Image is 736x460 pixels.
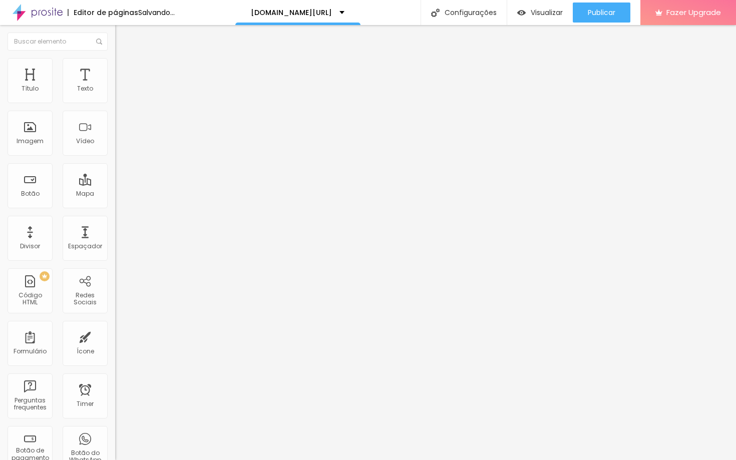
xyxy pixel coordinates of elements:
[77,85,93,92] div: Texto
[21,190,40,197] div: Botão
[76,190,94,197] div: Mapa
[588,9,615,17] span: Publicar
[573,3,630,23] button: Publicar
[76,138,94,145] div: Vídeo
[65,292,105,306] div: Redes Sociais
[251,9,332,16] p: [DOMAIN_NAME][URL]
[531,9,563,17] span: Visualizar
[517,9,526,17] img: view-1.svg
[77,348,94,355] div: Ícone
[115,25,736,460] iframe: To enrich screen reader interactions, please activate Accessibility in Grammarly extension settings
[14,348,47,355] div: Formulário
[22,85,39,92] div: Título
[8,33,108,51] input: Buscar elemento
[96,39,102,45] img: Icone
[68,243,102,250] div: Espaçador
[138,9,175,16] div: Salvando...
[431,9,440,17] img: Icone
[20,243,40,250] div: Divisor
[507,3,573,23] button: Visualizar
[68,9,138,16] div: Editor de páginas
[10,292,50,306] div: Código HTML
[666,8,721,17] span: Fazer Upgrade
[17,138,44,145] div: Imagem
[77,400,94,407] div: Timer
[10,397,50,411] div: Perguntas frequentes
